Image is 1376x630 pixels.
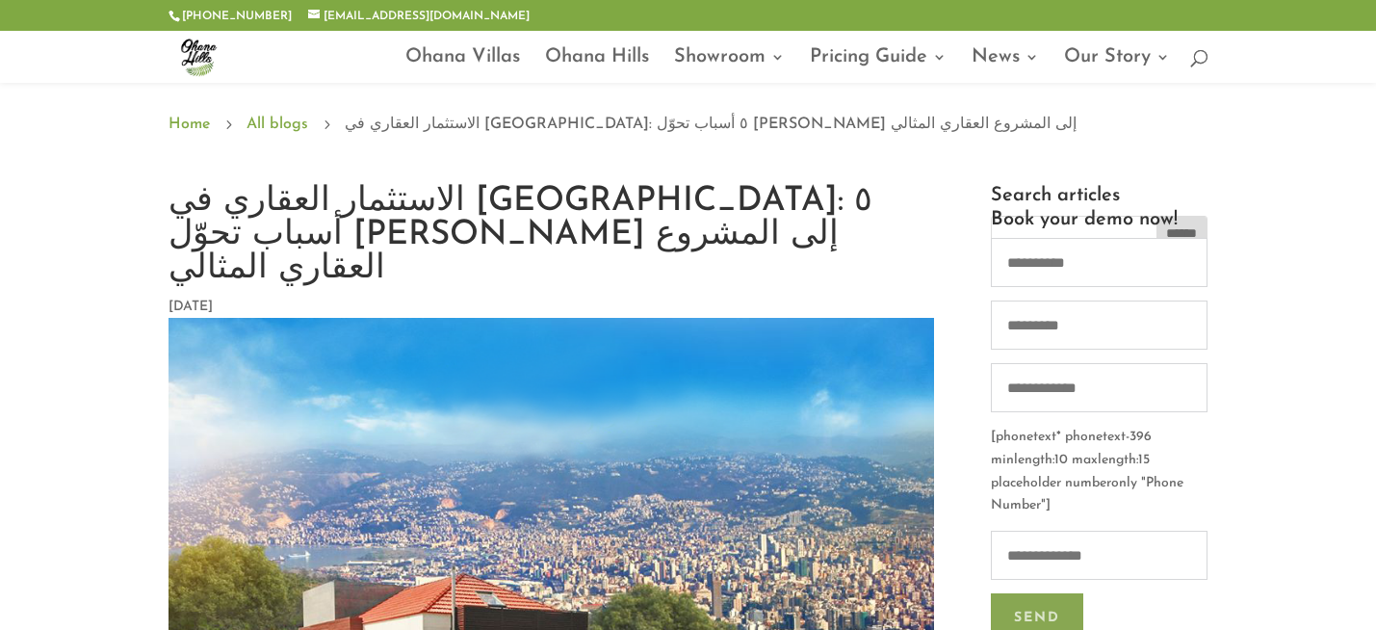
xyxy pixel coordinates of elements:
h1: الاستثمار العقاري في [GEOGRAPHIC_DATA]: ٥ أسباب تحوّل [PERSON_NAME] إلى المشروع العقاري المثالي [169,185,934,296]
p: [phonetext* phonetext-396 minlength:10 maxlength:15 placeholder numberonly "Phone Number"] [991,426,1207,531]
span: 5 [220,116,237,133]
img: ohana-hills [172,31,224,83]
span: 5 [318,116,335,133]
span: [DATE] [169,300,213,314]
a: [PHONE_NUMBER] [182,11,292,22]
h3: Book your demo now! [991,210,1207,239]
a: News [972,50,1039,83]
span: الاستثمار العقاري في [GEOGRAPHIC_DATA]: ٥ أسباب تحوّل [PERSON_NAME] إلى المشروع العقاري المثالي [345,112,1077,137]
a: Our Story [1064,50,1170,83]
a: Pricing Guide [810,50,947,83]
a: All blogs [247,112,308,137]
a: [EMAIL_ADDRESS][DOMAIN_NAME] [308,11,530,22]
a: Ohana Hills [545,50,649,83]
a: Home [169,112,210,137]
h3: Search articles [991,186,1207,215]
a: Ohana Villas [405,50,520,83]
a: Showroom [674,50,785,83]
